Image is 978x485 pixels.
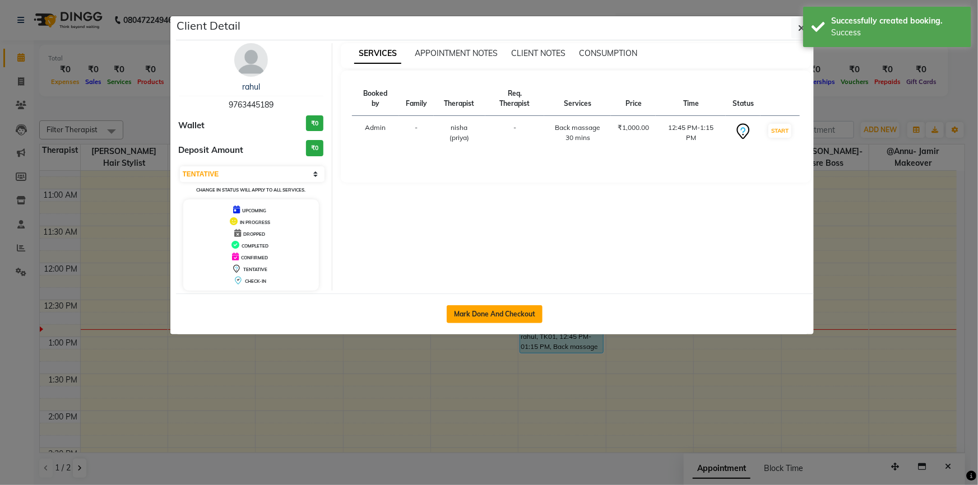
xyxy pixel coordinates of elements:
span: IN PROGRESS [240,220,270,225]
h5: Client Detail [177,17,241,34]
small: Change in status will apply to all services. [196,187,305,193]
button: Mark Done And Checkout [447,305,543,323]
span: APPOINTMENT NOTES [415,48,498,58]
span: CLIENT NOTES [511,48,566,58]
h3: ₹0 [306,140,323,156]
span: 9763445189 [229,100,274,110]
a: rahul [242,82,260,92]
span: DROPPED [243,231,265,237]
th: Time [656,82,726,116]
div: Successfully created booking. [831,15,963,27]
span: Deposit Amount [179,144,244,157]
span: CHECK-IN [245,278,266,284]
div: Back massage 30 mins [551,123,604,143]
div: ₹1,000.00 [618,123,649,133]
td: - [399,116,434,150]
span: COMPLETED [242,243,268,249]
td: - [485,116,545,150]
th: Status [726,82,761,116]
th: Family [399,82,434,116]
span: UPCOMING [242,208,266,213]
span: Wallet [179,119,205,132]
span: TENTATIVE [243,267,267,272]
div: Success [831,27,963,39]
span: CONFIRMED [241,255,268,260]
th: Price [611,82,656,116]
span: nisha (priya) [449,123,469,142]
th: Therapist [434,82,485,116]
span: CONSUMPTION [579,48,637,58]
h3: ₹0 [306,115,323,132]
button: START [768,124,791,138]
th: Booked by [352,82,399,116]
th: Req. Therapist [485,82,545,116]
span: SERVICES [354,44,401,64]
th: Services [544,82,611,116]
td: 12:45 PM-1:15 PM [656,116,726,150]
img: avatar [234,43,268,77]
td: Admin [352,116,399,150]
